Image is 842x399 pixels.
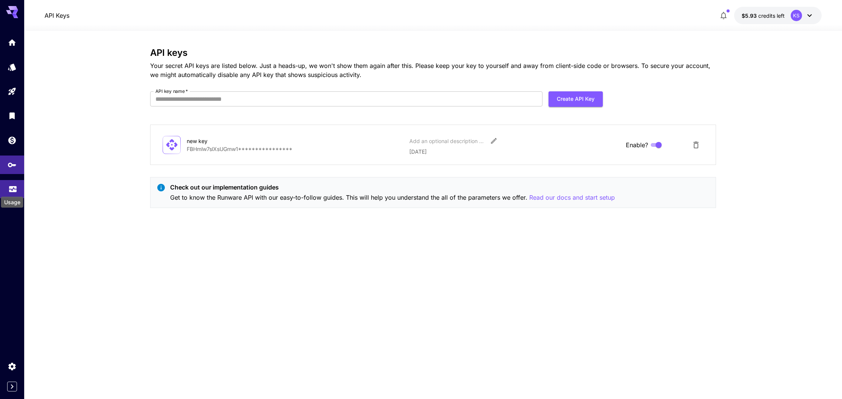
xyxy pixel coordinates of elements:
[8,182,17,191] div: Usage
[549,91,603,107] button: Create API Key
[409,137,485,145] div: Add an optional description or comment
[791,10,802,21] div: KS
[8,38,17,47] div: Home
[150,61,716,79] p: Your secret API keys are listed below. Just a heads-up, we won't show them again after this. Plea...
[1,197,23,208] div: Usage
[8,62,17,72] div: Models
[734,7,822,24] button: $5.93258KS
[45,11,69,20] nav: breadcrumb
[8,158,17,167] div: API Keys
[8,111,17,120] div: Library
[529,193,615,202] button: Read our docs and start setup
[409,148,620,156] p: [DATE]
[155,88,188,94] label: API key name
[170,183,615,192] p: Check out our implementation guides
[187,137,262,145] div: new key
[758,12,785,19] span: credits left
[742,12,758,19] span: $5.93
[742,12,785,20] div: $5.93258
[150,48,716,58] h3: API keys
[688,137,704,153] button: Delete API Key
[8,136,17,145] div: Wallet
[170,193,615,202] p: Get to know the Runware API with our easy-to-follow guides. This will help you understand the all...
[8,362,17,371] div: Settings
[45,11,69,20] a: API Keys
[487,134,501,148] button: Edit
[8,87,17,96] div: Playground
[626,140,648,149] span: Enable?
[7,382,17,391] button: Expand sidebar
